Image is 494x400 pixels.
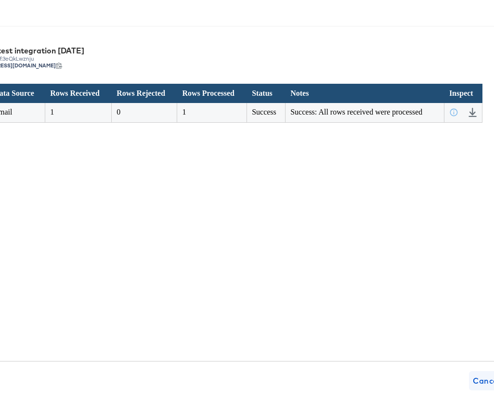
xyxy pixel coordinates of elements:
[45,103,112,122] td: 1
[247,84,286,103] th: Status
[252,108,276,116] span: Success
[177,84,247,103] th: Rows Processed
[112,84,177,103] th: Rows Rejected
[444,84,482,103] th: Inspect
[112,103,177,122] td: 0
[286,84,444,103] th: Notes
[45,84,112,103] th: Rows Received
[177,103,247,122] td: 1
[290,108,422,116] span: Success: All rows received were processed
